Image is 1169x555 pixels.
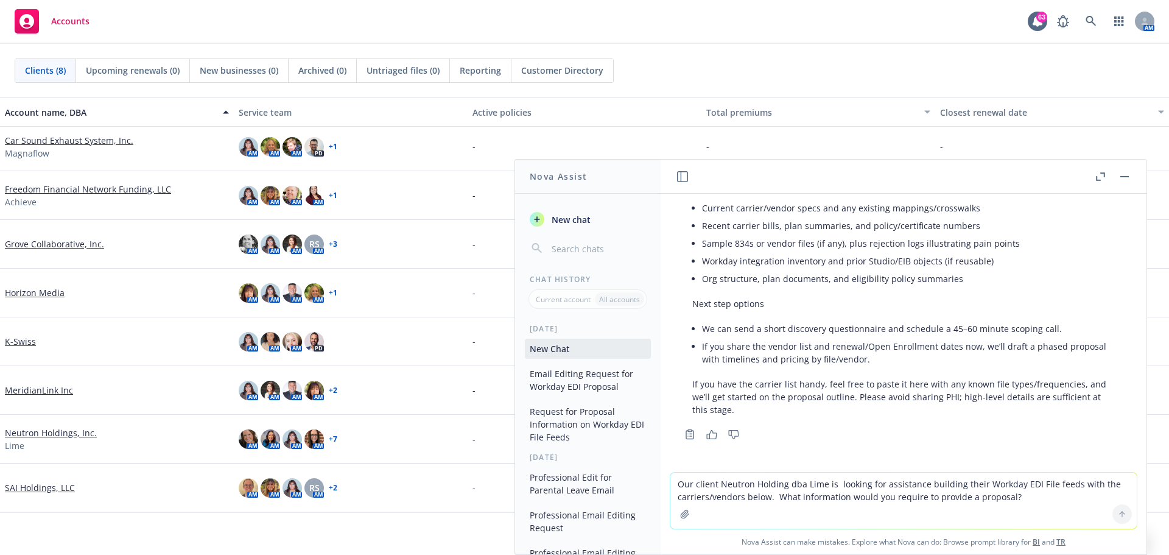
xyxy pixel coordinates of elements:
[5,106,216,119] div: Account name, DBA
[525,505,651,538] button: Professional Email Editing Request
[239,381,258,400] img: photo
[239,332,258,352] img: photo
[239,186,258,205] img: photo
[692,297,1115,310] p: Next step options
[5,426,97,439] a: Neutron Holdings, Inc.
[702,252,1115,270] li: Workday integration inventory and prior Studio/EIB objects (if reusable)
[515,274,661,285] div: Chat History
[329,484,337,492] a: + 2
[549,240,646,257] input: Search chats
[536,294,591,305] p: Current account
[329,387,337,394] a: + 2
[472,335,476,348] span: -
[684,429,695,440] svg: Copy to clipboard
[283,381,302,400] img: photo
[1056,537,1065,547] a: TR
[283,478,302,498] img: photo
[283,137,302,157] img: photo
[239,106,463,119] div: Service team
[261,381,280,400] img: photo
[525,401,651,447] button: Request for Proposal Information on Workday EDI File Feeds
[200,64,278,77] span: New businesses (0)
[5,384,73,397] a: MeridianLink Inc
[261,478,280,498] img: photo
[283,186,302,205] img: photo
[1036,12,1047,23] div: 63
[309,481,320,494] span: RS
[5,481,75,494] a: SAI Holdings, LLC
[5,439,24,452] span: Lime
[549,213,591,226] span: New chat
[702,270,1115,288] li: Org structure, plan documents, and eligibility policy summaries
[86,64,180,77] span: Upcoming renewals (0)
[304,381,324,400] img: photo
[460,64,501,77] span: Reporting
[5,183,171,196] a: Freedom Financial Network Funding, LLC
[472,189,476,202] span: -
[472,481,476,494] span: -
[261,332,280,352] img: photo
[525,467,651,500] button: Professional Edit for Parental Leave Email
[5,335,36,348] a: K-Swiss
[940,106,1151,119] div: Closest renewal date
[329,289,337,297] a: + 1
[261,137,280,157] img: photo
[329,143,337,150] a: + 1
[304,283,324,303] img: photo
[472,286,476,299] span: -
[25,64,66,77] span: Clients (8)
[525,364,651,397] button: Email Editing Request for Workday EDI Proposal
[5,238,104,250] a: Grove Collaborative, Inc.
[706,140,709,153] span: -
[515,323,661,334] div: [DATE]
[261,283,280,303] img: photo
[304,430,324,449] img: photo
[525,208,651,230] button: New chat
[304,137,324,157] img: photo
[283,283,302,303] img: photo
[239,137,258,157] img: photo
[521,64,603,77] span: Customer Directory
[692,378,1115,416] p: If you have the carrier list handy, feel free to paste it here with any known file types/frequenc...
[706,106,917,119] div: Total premiums
[1079,9,1103,34] a: Search
[724,426,743,443] button: Thumbs down
[701,97,935,127] button: Total premiums
[283,332,302,352] img: photo
[234,97,468,127] button: Service team
[239,235,258,254] img: photo
[5,147,49,160] span: Magnaflow
[472,433,476,445] span: -
[5,286,65,299] a: Horizon Media
[239,283,258,303] img: photo
[665,529,1142,554] span: Nova Assist can make mistakes. Explore what Nova can do: Browse prompt library for and
[261,235,280,254] img: photo
[298,64,346,77] span: Archived (0)
[329,241,337,248] a: + 3
[1033,537,1040,547] a: BI
[304,186,324,205] img: photo
[702,235,1115,252] li: Sample 834s or vendor files (if any), plus rejection logs illustrating pain points
[1051,9,1075,34] a: Report a Bug
[702,199,1115,217] li: Current carrier/vendor specs and any existing mappings/crosswalks
[329,192,337,199] a: + 1
[5,196,37,208] span: Achieve
[367,64,440,77] span: Untriaged files (0)
[472,106,697,119] div: Active policies
[51,16,90,26] span: Accounts
[309,238,320,250] span: RS
[472,140,476,153] span: -
[599,294,640,305] p: All accounts
[935,97,1169,127] button: Closest renewal date
[940,140,943,153] span: -
[329,436,337,443] a: + 7
[304,332,324,352] img: photo
[472,384,476,397] span: -
[515,452,661,462] div: [DATE]
[525,339,651,359] button: New Chat
[283,235,302,254] img: photo
[261,430,280,449] img: photo
[702,338,1115,368] li: If you share the vendor list and renewal/Open Enrollment dates now, we’ll draft a phased proposal...
[261,186,280,205] img: photo
[5,134,133,147] a: Car Sound Exhaust System, Inc.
